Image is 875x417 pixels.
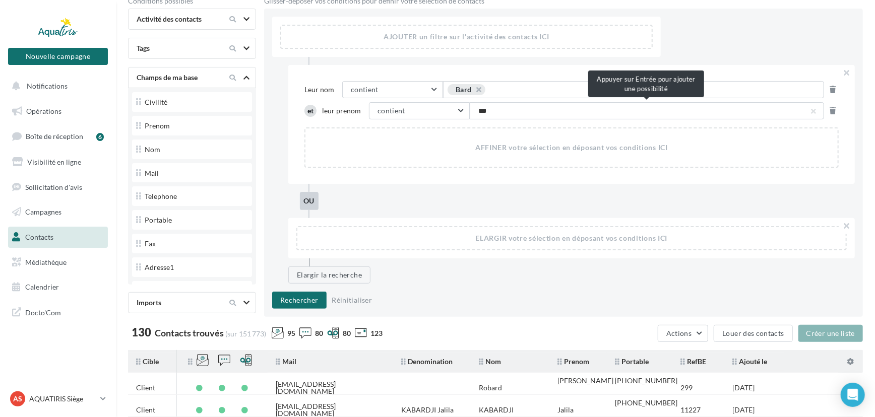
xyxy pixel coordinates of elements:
[25,258,67,266] span: Médiathèque
[8,389,108,408] a: AS AQUATIRIS Siège
[133,14,217,24] div: Activité des contacts
[276,357,296,366] span: Mail
[588,71,704,97] div: Appuyer sur Entrée pour ajouter une possibilité
[479,406,514,413] div: KABARDJI
[136,406,155,413] div: Client
[272,292,327,309] button: Rechercher
[315,328,323,338] span: 80
[25,233,53,241] span: Contacts
[343,328,351,338] span: 80
[680,384,693,391] div: 299
[378,106,405,115] span: contient
[479,357,501,366] span: Nom
[276,381,385,395] div: [EMAIL_ADDRESS][DOMAIN_NAME]
[145,122,170,129] div: Prenom
[351,85,379,94] span: contient
[6,227,110,248] a: Contacts
[26,132,83,141] span: Boîte de réception
[6,252,110,273] a: Médiathèque
[8,48,108,65] button: Nouvelle campagne
[6,302,110,323] a: Docto'Com
[342,81,443,98] button: contient
[304,105,317,117] div: et
[6,152,110,173] a: Visibilité en ligne
[133,73,217,83] div: Champs de ma base
[714,325,792,342] button: Louer des contacts
[25,182,82,191] span: Sollicitation d'avis
[6,76,106,97] button: Notifications
[136,357,159,366] span: Cible
[145,170,159,177] div: Mail
[225,329,266,338] span: (sur 151 773)
[13,394,22,404] span: AS
[401,406,454,413] div: KABARDJI Jalila
[615,377,677,384] div: [PHONE_NUMBER]
[133,43,217,53] div: Tags
[26,107,61,115] span: Opérations
[287,328,295,338] span: 95
[6,125,110,147] a: Boîte de réception6
[322,106,369,116] span: Leur prenom
[658,325,708,342] button: Actions
[25,207,61,216] span: Campagnes
[370,328,383,338] span: 123
[732,384,755,391] div: [DATE]
[145,146,160,153] div: Nom
[132,327,151,338] span: 130
[25,283,59,291] span: Calendrier
[29,394,96,404] p: AQUATIRIS Siège
[300,192,319,210] div: ou
[479,384,502,391] div: Robard
[680,357,706,366] span: RefBE
[25,306,61,319] span: Docto'Com
[145,217,172,224] div: Portable
[456,85,471,94] div: Bard
[557,377,613,384] div: [PERSON_NAME]
[841,383,865,407] div: Open Intercom Messenger
[6,101,110,122] a: Opérations
[136,384,155,391] div: Client
[27,158,81,166] span: Visibilité en ligne
[276,403,385,417] div: [EMAIL_ADDRESS][DOMAIN_NAME]
[145,240,156,247] div: Fax
[145,99,167,106] div: Civilité
[732,357,767,366] span: Ajouté le
[328,294,377,306] button: Réinitialiser
[6,177,110,198] a: Sollicitation d'avis
[401,357,453,366] span: Denomination
[6,201,110,223] a: Campagnes
[680,406,701,413] div: 11227
[6,276,110,298] a: Calendrier
[304,85,342,95] span: Leur nom
[615,399,677,406] div: [PHONE_NUMBER]
[798,325,863,342] button: Créer une liste
[145,193,177,200] div: Telephone
[615,357,649,366] span: Portable
[133,298,217,308] div: Imports
[557,406,574,413] div: Jalila
[288,266,370,284] button: Elargir la recherche
[155,327,224,338] span: Contacts trouvés
[96,133,104,141] div: 6
[27,82,68,90] span: Notifications
[666,329,692,337] span: Actions
[145,264,174,271] div: Adresse1
[369,102,470,119] button: contient
[557,357,589,366] span: Prenom
[732,406,755,413] div: [DATE]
